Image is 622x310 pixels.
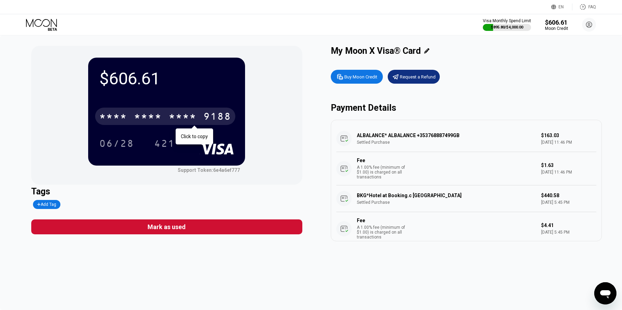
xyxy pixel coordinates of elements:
div: Fee [357,218,405,223]
div: $4.41 [541,223,596,228]
div: [DATE] 5:45 PM [541,230,596,235]
div: 421 [149,135,180,152]
div: Mark as used [148,223,186,231]
div: 06/28 [94,135,139,152]
div: Tags [31,186,302,196]
div: Support Token:6e4a6ef777 [178,167,240,173]
div: Add Tag [37,202,57,207]
div: Mark as used [31,219,302,234]
div: A 1.00% fee (minimum of $1.00) is charged on all transactions [357,165,409,179]
div: $1.63 [541,162,596,168]
div: A 1.00% fee (minimum of $1.00) is charged on all transactions [357,225,409,240]
div: FeeA 1.00% fee (minimum of $1.00) is charged on all transactions$1.63[DATE] 11:46 PM [336,152,596,185]
iframe: Button to launch messaging window [594,282,616,304]
div: 421 [154,139,175,150]
div: $606.61Moon Credit [545,19,568,31]
div: Moon Credit [545,26,568,31]
div: Fee [357,158,405,163]
div: FAQ [572,3,596,10]
div: FAQ [588,5,596,9]
div: Request a Refund [388,70,440,84]
div: 9188 [203,112,231,123]
div: Payment Details [331,103,602,113]
div: FeeA 1.00% fee (minimum of $1.00) is charged on all transactions$4.41[DATE] 5:45 PM [336,212,596,245]
div: Click to copy [181,134,208,139]
div: Buy Moon Credit [331,70,383,84]
div: My Moon X Visa® Card [331,46,421,56]
div: Support Token: 6e4a6ef777 [178,167,240,173]
div: Request a Refund [400,74,436,80]
div: $606.61 [99,69,234,89]
div: Add Tag [33,200,61,209]
div: EN [551,3,572,10]
div: 06/28 [99,139,134,150]
div: $895.80 / $4,000.00 [491,25,523,30]
div: EN [558,5,564,9]
div: Buy Moon Credit [344,74,377,80]
div: Visa Monthly Spend Limit [483,18,531,23]
div: $606.61 [545,19,568,26]
div: [DATE] 11:46 PM [541,170,596,175]
div: Visa Monthly Spend Limit$895.80/$4,000.00 [483,18,531,31]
